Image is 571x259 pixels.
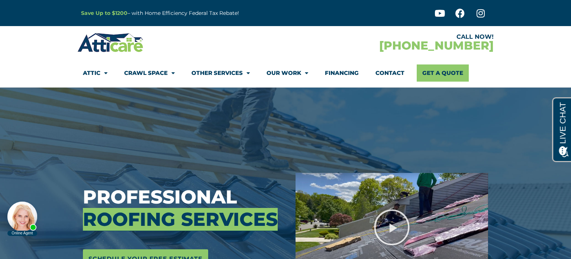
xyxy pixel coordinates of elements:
[83,64,488,82] nav: Menu
[325,64,359,82] a: Financing
[375,64,404,82] a: Contact
[124,64,175,82] a: Crawl Space
[285,34,494,40] div: CALL NOW!
[4,181,123,237] iframe: Chat Invitation
[267,64,308,82] a: Our Work
[18,6,60,15] span: Opens a chat window
[81,10,128,16] a: Save Up to $1200
[83,186,284,231] h3: Professional
[417,64,469,82] a: Get A Quote
[191,64,250,82] a: Other Services
[81,9,322,18] p: – with Home Efficiency Federal Tax Rebate!
[373,209,410,246] div: Play Video
[83,208,278,231] span: Roofing Services
[83,64,107,82] a: Attic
